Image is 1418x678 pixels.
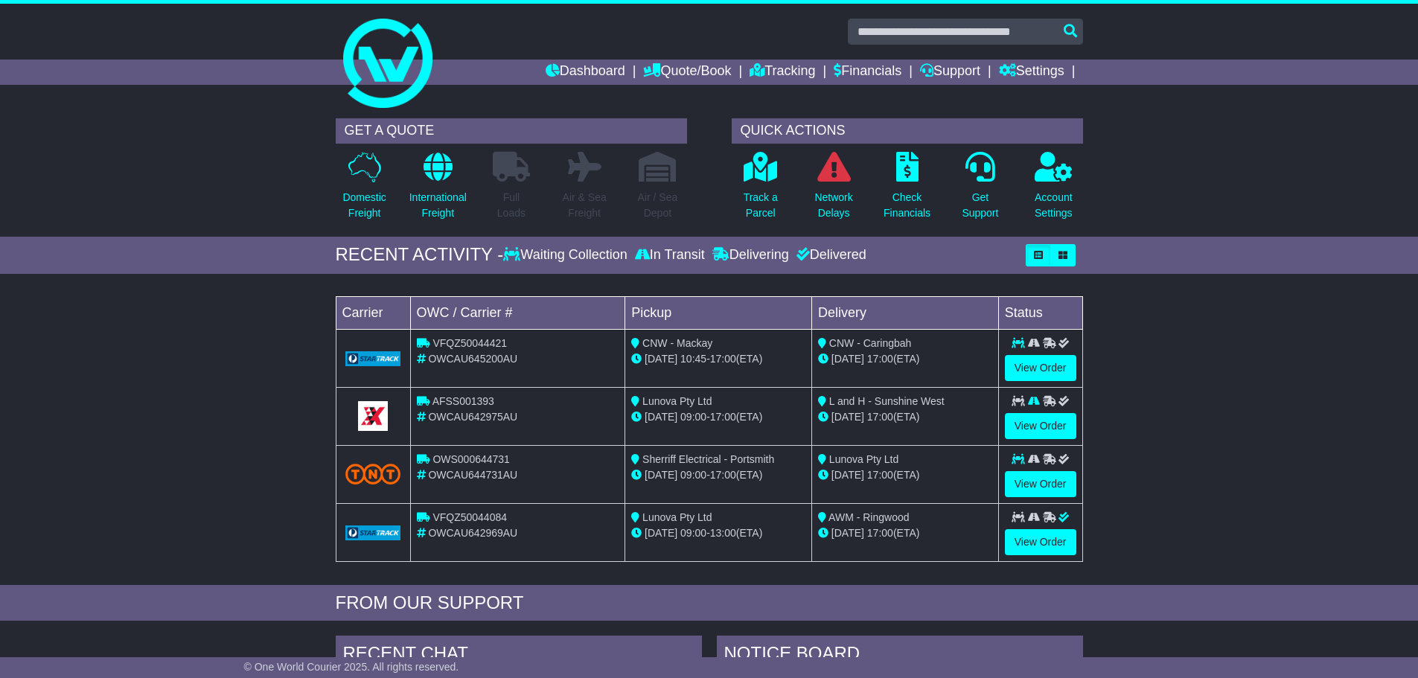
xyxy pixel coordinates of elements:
p: Account Settings [1035,190,1073,221]
span: AWM - Ringwood [828,511,909,523]
td: Delivery [811,296,998,329]
td: Status [998,296,1082,329]
span: [DATE] [831,353,864,365]
a: CheckFinancials [883,151,931,229]
div: - (ETA) [631,409,805,425]
span: L and H - Sunshine West [829,395,945,407]
a: View Order [1005,413,1076,439]
a: Financials [834,60,901,85]
img: GetCarrierServiceLogo [358,401,388,431]
div: Delivered [793,247,866,263]
div: NOTICE BOARD [717,636,1083,676]
a: View Order [1005,471,1076,497]
span: 17:00 [710,469,736,481]
p: Air / Sea Depot [638,190,678,221]
span: 17:00 [710,353,736,365]
a: Settings [999,60,1064,85]
div: In Transit [631,247,709,263]
span: [DATE] [831,469,864,481]
div: Delivering [709,247,793,263]
span: 17:00 [867,353,893,365]
div: (ETA) [818,525,992,541]
span: CNW - Mackay [642,337,712,349]
span: 13:00 [710,527,736,539]
span: OWCAU642969AU [428,527,517,539]
a: InternationalFreight [409,151,467,229]
div: - (ETA) [631,525,805,541]
span: Sherriff Electrical - Portsmith [642,453,774,465]
span: [DATE] [831,527,864,539]
div: - (ETA) [631,351,805,367]
span: 17:00 [867,411,893,423]
p: International Freight [409,190,467,221]
span: 17:00 [710,411,736,423]
span: Lunova Pty Ltd [829,453,898,465]
span: [DATE] [645,527,677,539]
span: © One World Courier 2025. All rights reserved. [244,661,459,673]
span: [DATE] [645,353,677,365]
a: NetworkDelays [814,151,853,229]
a: Track aParcel [743,151,779,229]
span: OWCAU645200AU [428,353,517,365]
span: OWCAU644731AU [428,469,517,481]
span: 10:45 [680,353,706,365]
img: GetCarrierServiceLogo [345,525,401,540]
span: 17:00 [867,469,893,481]
div: - (ETA) [631,467,805,483]
span: OWS000644731 [432,453,510,465]
span: [DATE] [831,411,864,423]
p: Track a Parcel [744,190,778,221]
div: FROM OUR SUPPORT [336,592,1083,614]
div: (ETA) [818,467,992,483]
p: Full Loads [493,190,530,221]
div: (ETA) [818,409,992,425]
div: RECENT ACTIVITY - [336,244,504,266]
div: RECENT CHAT [336,636,702,676]
span: 09:00 [680,411,706,423]
div: (ETA) [818,351,992,367]
p: Check Financials [884,190,930,221]
span: [DATE] [645,469,677,481]
span: OWCAU642975AU [428,411,517,423]
a: DomesticFreight [342,151,386,229]
span: 09:00 [680,469,706,481]
p: Network Delays [814,190,852,221]
p: Get Support [962,190,998,221]
span: 09:00 [680,527,706,539]
span: VFQZ50044421 [432,337,507,349]
div: GET A QUOTE [336,118,687,144]
a: Support [920,60,980,85]
p: Domestic Freight [342,190,386,221]
a: Tracking [750,60,815,85]
a: AccountSettings [1034,151,1073,229]
a: View Order [1005,355,1076,381]
div: QUICK ACTIONS [732,118,1083,144]
span: VFQZ50044084 [432,511,507,523]
img: GetCarrierServiceLogo [345,351,401,366]
span: Lunova Pty Ltd [642,511,712,523]
img: TNT_Domestic.png [345,464,401,484]
a: Quote/Book [643,60,731,85]
span: Lunova Pty Ltd [642,395,712,407]
td: OWC / Carrier # [410,296,625,329]
a: GetSupport [961,151,999,229]
td: Carrier [336,296,410,329]
p: Air & Sea Freight [563,190,607,221]
div: Waiting Collection [503,247,630,263]
span: 17:00 [867,527,893,539]
td: Pickup [625,296,812,329]
span: CNW - Caringbah [829,337,911,349]
span: [DATE] [645,411,677,423]
a: View Order [1005,529,1076,555]
a: Dashboard [546,60,625,85]
span: AFSS001393 [432,395,494,407]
